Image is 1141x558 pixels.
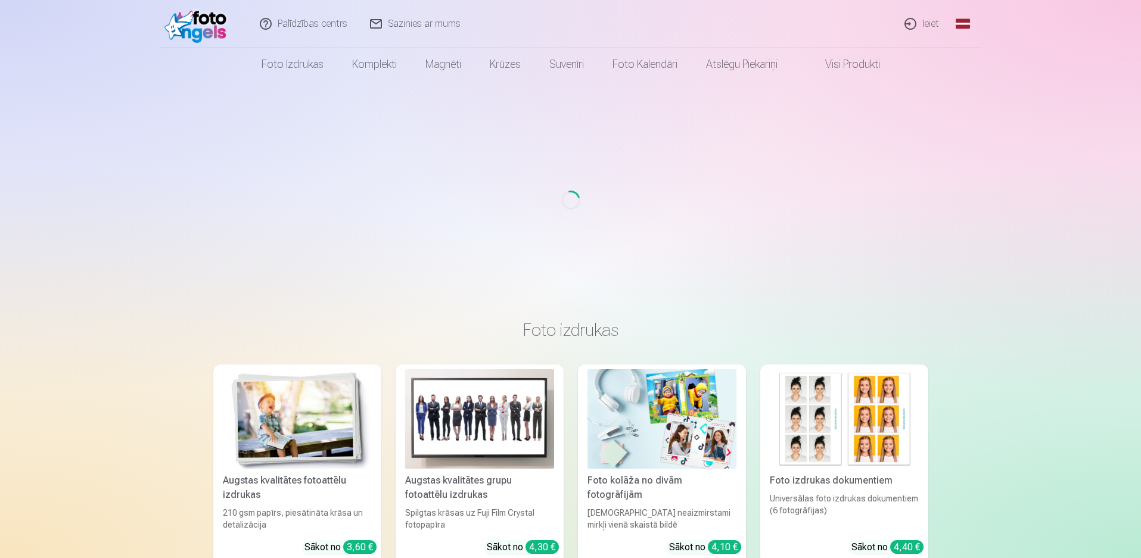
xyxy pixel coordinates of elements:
[770,369,919,469] img: Foto izdrukas dokumentiem
[487,540,559,554] div: Sākot no
[218,507,377,531] div: 210 gsm papīrs, piesātināta krāsa un detalizācija
[535,48,598,81] a: Suvenīri
[526,540,559,554] div: 4,30 €
[583,507,741,531] div: [DEMOGRAPHIC_DATA] neaizmirstami mirkļi vienā skaistā bildē
[765,473,924,488] div: Foto izdrukas dokumentiem
[669,540,741,554] div: Sākot no
[583,473,741,502] div: Foto kolāža no divām fotogrāfijām
[400,473,559,502] div: Augstas kvalitātes grupu fotoattēlu izdrukas
[338,48,411,81] a: Komplekti
[411,48,475,81] a: Magnēti
[587,369,736,469] img: Foto kolāža no divām fotogrāfijām
[405,369,554,469] img: Augstas kvalitātes grupu fotoattēlu izdrukas
[247,48,338,81] a: Foto izdrukas
[304,540,377,554] div: Sākot no
[792,48,894,81] a: Visi produkti
[475,48,535,81] a: Krūzes
[164,5,233,43] img: /fa1
[218,473,377,502] div: Augstas kvalitātes fotoattēlu izdrukas
[343,540,377,554] div: 3,60 €
[598,48,692,81] a: Foto kalendāri
[223,319,919,341] h3: Foto izdrukas
[223,369,372,469] img: Augstas kvalitātes fotoattēlu izdrukas
[692,48,792,81] a: Atslēgu piekariņi
[851,540,924,554] div: Sākot no
[890,540,924,554] div: 4,40 €
[765,492,924,531] div: Universālas foto izdrukas dokumentiem (6 fotogrāfijas)
[400,507,559,531] div: Spilgtas krāsas uz Fuji Film Crystal fotopapīra
[708,540,741,554] div: 4,10 €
